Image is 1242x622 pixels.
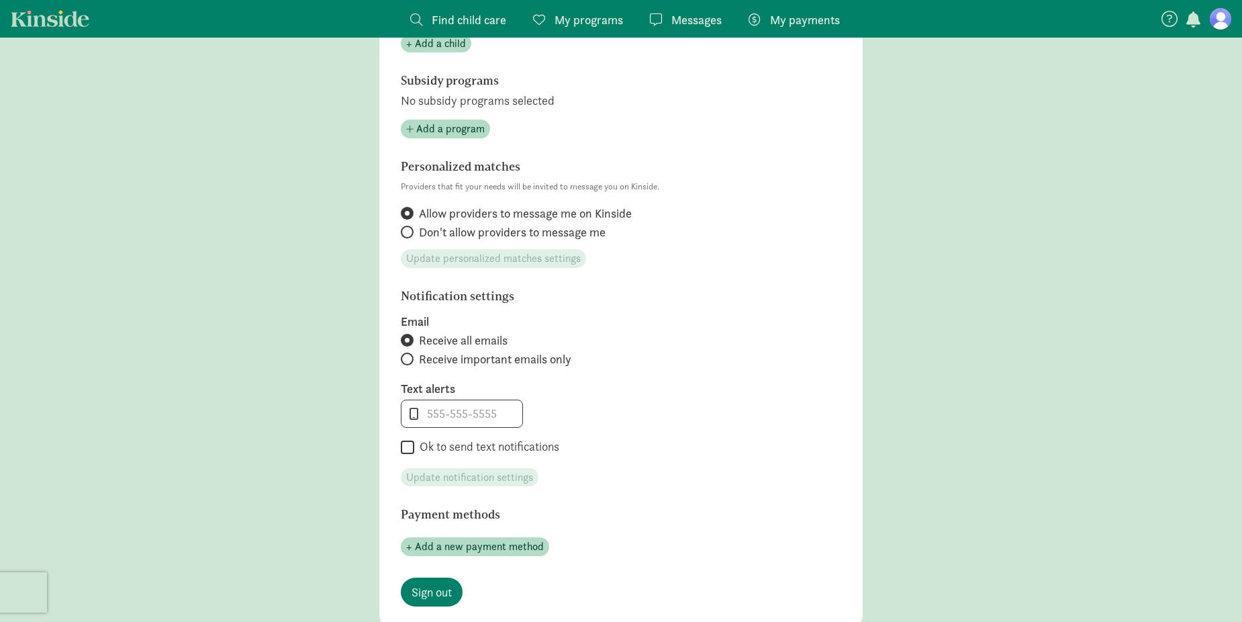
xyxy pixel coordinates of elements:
a: Kinside [11,10,89,27]
span: Receive all emails [419,332,508,349]
span: Update personalized matches settings [406,251,581,267]
span: My programs [555,11,623,29]
label: Email [401,314,841,330]
button: Add a program [401,120,490,138]
span: My payments [770,11,840,29]
button: Update notification settings [401,468,538,487]
span: Sign out [412,583,452,601]
span: Find child care [432,11,506,29]
button: + Add a child [401,34,471,53]
span: Add a program [416,121,485,137]
label: Text alerts [401,381,841,397]
span: Messages [671,11,722,29]
p: Providers that fit your needs will be invited to message you on Kinside. [401,179,841,195]
label: Ok to send text notifications [414,439,559,455]
a: Sign out [401,578,463,607]
span: + Add a child [406,36,466,52]
span: Receive important emails only [419,351,571,367]
button: + Add a new payment method [401,537,549,556]
span: + Add a new payment method [406,539,544,555]
span: Update notification settings [406,470,533,486]
h6: Personalized matches [401,160,770,173]
p: No subsidy programs selected [401,93,841,109]
button: Update personalized matches settings [401,249,586,268]
h6: Subsidy programs [401,74,770,87]
h6: Payment methods [401,508,770,521]
h6: Notification settings [401,290,770,303]
input: 555-555-5555 [401,400,522,427]
span: Don't allow providers to message me [419,224,606,240]
span: Allow providers to message me on Kinside [419,206,632,222]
